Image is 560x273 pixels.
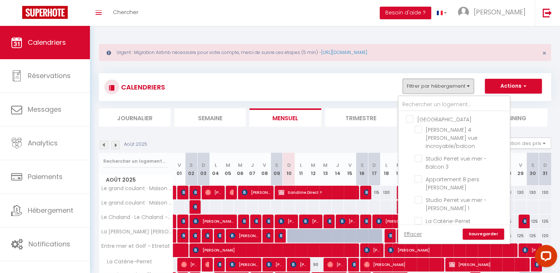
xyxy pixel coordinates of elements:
span: [PERSON_NAME] [229,229,258,243]
button: Gestion des prix [496,138,551,149]
li: Journalier [99,108,171,127]
span: [PERSON_NAME] [193,185,197,199]
span: [PERSON_NAME] [278,214,295,228]
th: 10 [283,153,295,186]
span: [PERSON_NAME] [291,257,307,272]
span: [PERSON_NAME] [388,243,514,257]
div: 130 [380,186,392,199]
abbr: S [361,162,364,169]
abbr: V [348,162,352,169]
span: [PERSON_NAME] [266,257,282,272]
span: La Catène-Perret [100,258,154,266]
abbr: M [226,162,230,169]
img: Super Booking [22,6,68,19]
span: Réservations [28,71,71,80]
abbr: S [190,162,193,169]
input: Rechercher un logement... [103,155,169,168]
th: 11 [295,153,307,186]
th: 03 [197,153,209,186]
span: Entre mer et Golf - Etretat [100,243,170,249]
span: Hébergement [28,206,73,215]
button: Besoin d'aide ? [380,7,431,19]
span: [PERSON_NAME] [339,214,356,228]
th: 16 [356,153,368,186]
a: [PERSON_NAME] [173,186,177,200]
span: [PERSON_NAME] [193,229,197,243]
p: Août 2025 [124,141,147,148]
span: Appartement 8 pers [PERSON_NAME] [426,176,479,191]
th: 30 [527,153,539,186]
div: 125 [527,229,539,243]
li: Trimestre [325,108,397,127]
abbr: L [300,162,302,169]
span: [PERSON_NAME] [449,257,526,272]
div: Filtrer par hébergement [398,95,510,244]
th: 13 [319,153,332,186]
th: 19 [392,153,405,186]
span: [PERSON_NAME] [522,214,526,228]
div: 125 [527,215,539,228]
span: Calendriers [28,38,66,47]
span: [PERSON_NAME] [181,257,197,272]
span: [PERSON_NAME] [181,214,185,228]
span: [PERSON_NAME] [254,214,258,228]
div: 130 [514,186,527,199]
span: [PERSON_NAME] 4 [PERSON_NAME] vue incroyable/balcon [426,126,477,150]
a: Sauvegarder [463,229,504,240]
span: Chercher [113,8,138,16]
span: [PERSON_NAME] [303,214,319,228]
span: [PERSON_NAME] [388,229,392,243]
li: Mensuel [249,108,321,127]
span: [PERSON_NAME] [474,7,526,17]
abbr: L [215,162,217,169]
span: Messages [28,105,61,114]
th: 09 [271,153,283,186]
abbr: D [543,162,547,169]
a: [URL][DOMAIN_NAME] [321,49,367,55]
span: Août 2025 [99,175,173,185]
span: [PERSON_NAME] [327,257,343,272]
span: Le Chaland · Le Chaland -Gîte 5 personnes [100,215,174,220]
abbr: L [385,162,388,169]
abbr: S [531,162,534,169]
span: [PERSON_NAME] [327,214,331,228]
span: [PERSON_NAME] [376,214,417,228]
span: Sandrine Direct ? [278,185,356,199]
th: 08 [258,153,271,186]
span: [PERSON_NAME] [PERSON_NAME] [242,185,270,199]
div: 130 [539,186,551,199]
span: [PERSON_NAME] [193,214,234,228]
span: [PERSON_NAME] [181,229,185,243]
img: logout [543,8,552,17]
th: 01 [173,153,185,186]
button: Actions [485,79,542,94]
span: Paiements [28,172,63,181]
th: 17 [368,153,380,186]
span: [PERSON_NAME] [522,243,539,257]
iframe: LiveChat chat widget [529,242,560,273]
button: Filtrer par hébergement [403,79,474,94]
abbr: D [287,162,291,169]
div: Urgent : Migration Airbnb nécessaire pour votre compte, merci de suivre ces étapes (5 min) - [99,44,551,61]
span: [PERSON_NAME] [205,257,209,272]
span: [PERSON_NAME] [364,257,441,272]
span: Studio Perret vue mer - Balcon 3 [426,155,486,171]
abbr: V [263,162,266,169]
a: [PERSON_NAME] [173,229,177,243]
th: 31 [539,153,551,186]
span: [PERSON_NAME] [352,257,356,272]
h3: CALENDRIERS [119,79,165,95]
span: [PERSON_NAME] [217,229,221,243]
th: 05 [222,153,234,186]
span: Analytics [28,138,58,148]
th: 15 [344,153,356,186]
abbr: V [177,162,181,169]
span: [PERSON_NAME] [278,229,282,243]
span: [PERSON_NAME] [266,214,270,228]
th: 29 [514,153,527,186]
li: Semaine [174,108,246,127]
th: 14 [332,153,344,186]
span: Notifications [28,239,70,249]
a: [PERSON_NAME] [173,215,177,229]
